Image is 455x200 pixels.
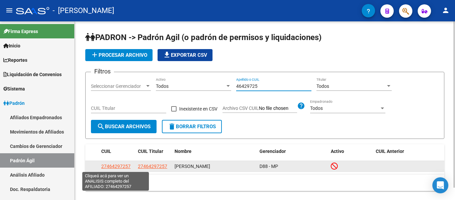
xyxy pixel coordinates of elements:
span: Todos [156,83,169,89]
span: Gerenciador [259,149,286,154]
span: Buscar Archivos [97,124,151,130]
span: [PERSON_NAME] [175,164,210,169]
span: Todos [310,106,323,111]
span: - [PERSON_NAME] [53,3,114,18]
div: Open Intercom Messenger [432,177,448,193]
span: Nombre [175,149,192,154]
button: Borrar Filtros [162,120,222,133]
span: D88 - MP [259,164,278,169]
span: 27464297257 [101,164,131,169]
span: Borrar Filtros [168,124,216,130]
mat-icon: menu [5,6,13,14]
mat-icon: file_download [163,51,171,59]
span: Archivo CSV CUIL [223,106,259,111]
mat-icon: delete [168,123,176,131]
mat-icon: help [297,102,305,110]
span: 27464297257 [138,164,167,169]
span: Inexistente en CSV [179,105,218,113]
span: CUIL Anterior [376,149,404,154]
span: Liquidación de Convenios [3,71,62,78]
button: Buscar Archivos [91,120,157,133]
mat-icon: person [442,6,450,14]
span: Sistema [3,85,25,92]
span: PADRON -> Padrón Agil (o padrón de permisos y liquidaciones) [85,33,321,42]
datatable-header-cell: CUIL [99,144,135,159]
button: Exportar CSV [158,49,213,61]
span: Procesar archivo [91,52,147,58]
span: Firma Express [3,28,38,35]
span: CUIL [101,149,111,154]
datatable-header-cell: Gerenciador [257,144,328,159]
span: Activo [331,149,344,154]
h3: Filtros [91,67,114,76]
span: Inicio [3,42,20,49]
span: Padrón [3,99,25,107]
mat-icon: add [91,51,99,59]
input: Archivo CSV CUIL [259,106,297,112]
datatable-header-cell: CUIL Titular [135,144,172,159]
span: CUIL Titular [138,149,163,154]
mat-icon: search [97,123,105,131]
datatable-header-cell: CUIL Anterior [373,144,445,159]
datatable-header-cell: Nombre [172,144,257,159]
datatable-header-cell: Activo [328,144,373,159]
span: Exportar CSV [163,52,207,58]
span: Reportes [3,56,27,64]
span: Seleccionar Gerenciador [91,83,145,89]
div: 1 total [85,174,444,191]
span: Todos [316,83,329,89]
button: Procesar archivo [85,49,153,61]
